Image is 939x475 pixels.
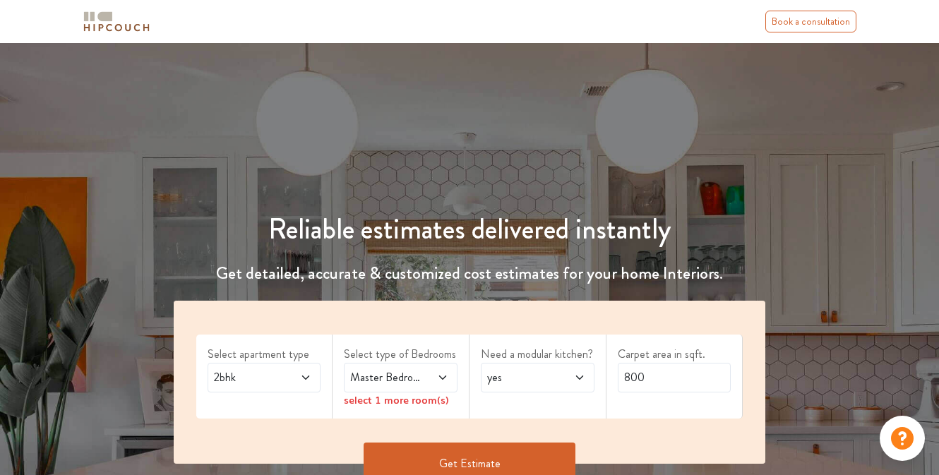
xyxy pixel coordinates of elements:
[347,369,423,386] span: Master Bedroom
[618,346,731,363] label: Carpet area in sqft.
[81,6,152,37] span: logo-horizontal.svg
[765,11,856,32] div: Book a consultation
[484,369,560,386] span: yes
[344,346,457,363] label: Select type of Bedrooms
[208,346,321,363] label: Select apartment type
[344,392,457,407] div: select 1 more room(s)
[81,9,152,34] img: logo-horizontal.svg
[165,263,774,284] h4: Get detailed, accurate & customized cost estimates for your home Interiors.
[481,346,594,363] label: Need a modular kitchen?
[618,363,731,392] input: Enter area sqft
[211,369,287,386] span: 2bhk
[165,212,774,246] h1: Reliable estimates delivered instantly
